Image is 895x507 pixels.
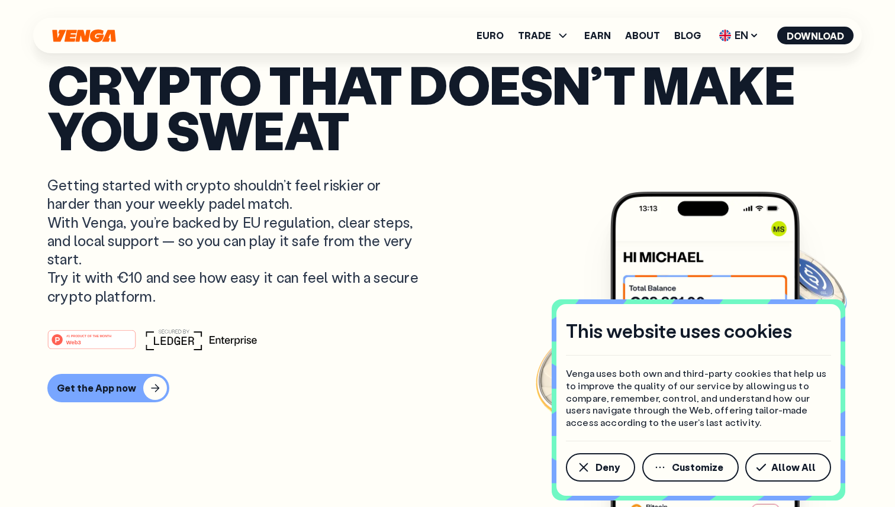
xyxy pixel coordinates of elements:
[66,334,111,338] tspan: #1 PRODUCT OF THE MONTH
[566,318,792,343] h4: This website uses cookies
[674,31,701,40] a: Blog
[47,337,136,352] a: #1 PRODUCT OF THE MONTHWeb3
[518,28,570,43] span: TRADE
[47,62,848,152] p: Crypto that doesn’t make you sweat
[57,382,136,394] div: Get the App now
[47,176,421,305] p: Getting started with crypto shouldn’t feel riskier or harder than your weekly padel match. With V...
[625,31,660,40] a: About
[584,31,611,40] a: Earn
[595,463,620,472] span: Deny
[672,463,723,472] span: Customize
[715,26,763,45] span: EN
[764,241,849,326] img: USDC coin
[771,463,816,472] span: Allow All
[642,453,739,482] button: Customize
[566,367,831,429] p: Venga uses both own and third-party cookies that help us to improve the quality of our service by...
[777,27,854,44] button: Download
[566,453,635,482] button: Deny
[66,338,81,345] tspan: Web3
[719,30,731,41] img: flag-uk
[477,31,504,40] a: Euro
[47,374,169,402] button: Get the App now
[51,29,117,43] svg: Home
[533,321,640,427] img: Bitcoin
[745,453,831,482] button: Allow All
[518,31,551,40] span: TRADE
[47,374,848,402] a: Get the App now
